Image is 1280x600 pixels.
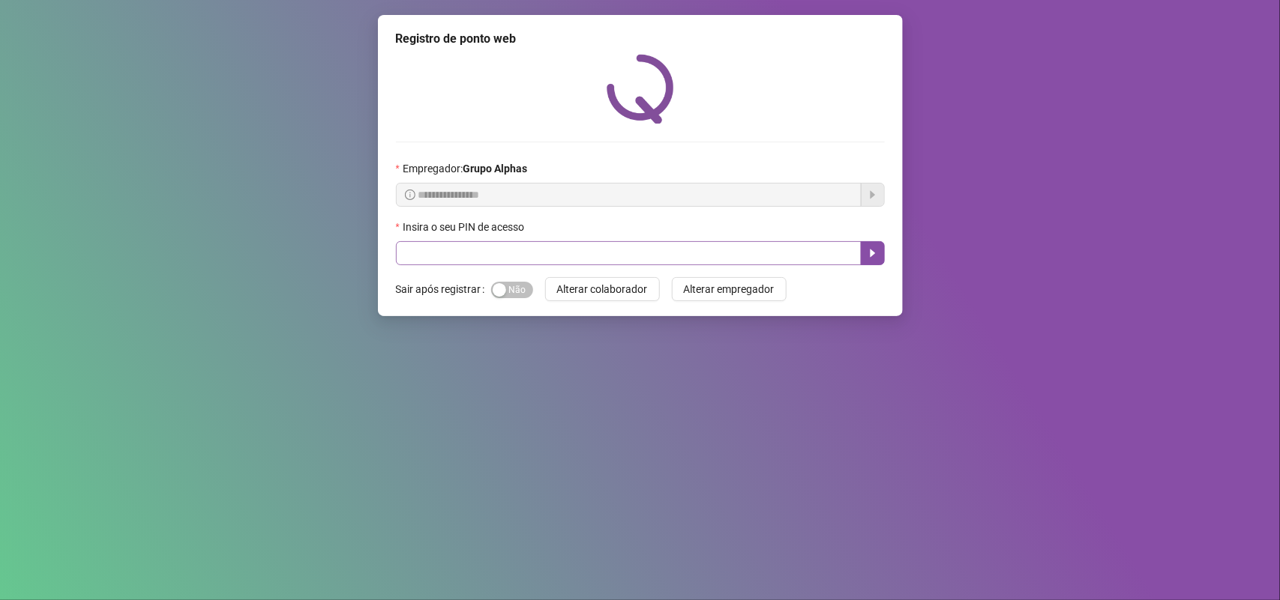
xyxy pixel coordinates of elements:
label: Insira o seu PIN de acesso [396,219,534,235]
button: Alterar colaborador [545,277,660,301]
span: caret-right [867,247,879,259]
button: Alterar empregador [672,277,787,301]
div: Registro de ponto web [396,30,885,48]
span: Alterar empregador [684,281,775,297]
span: Alterar colaborador [557,281,648,297]
span: info-circle [405,190,415,200]
strong: Grupo Alphas [463,163,527,175]
label: Sair após registrar [396,277,491,301]
img: QRPoint [607,54,674,124]
span: Empregador : [403,160,527,177]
